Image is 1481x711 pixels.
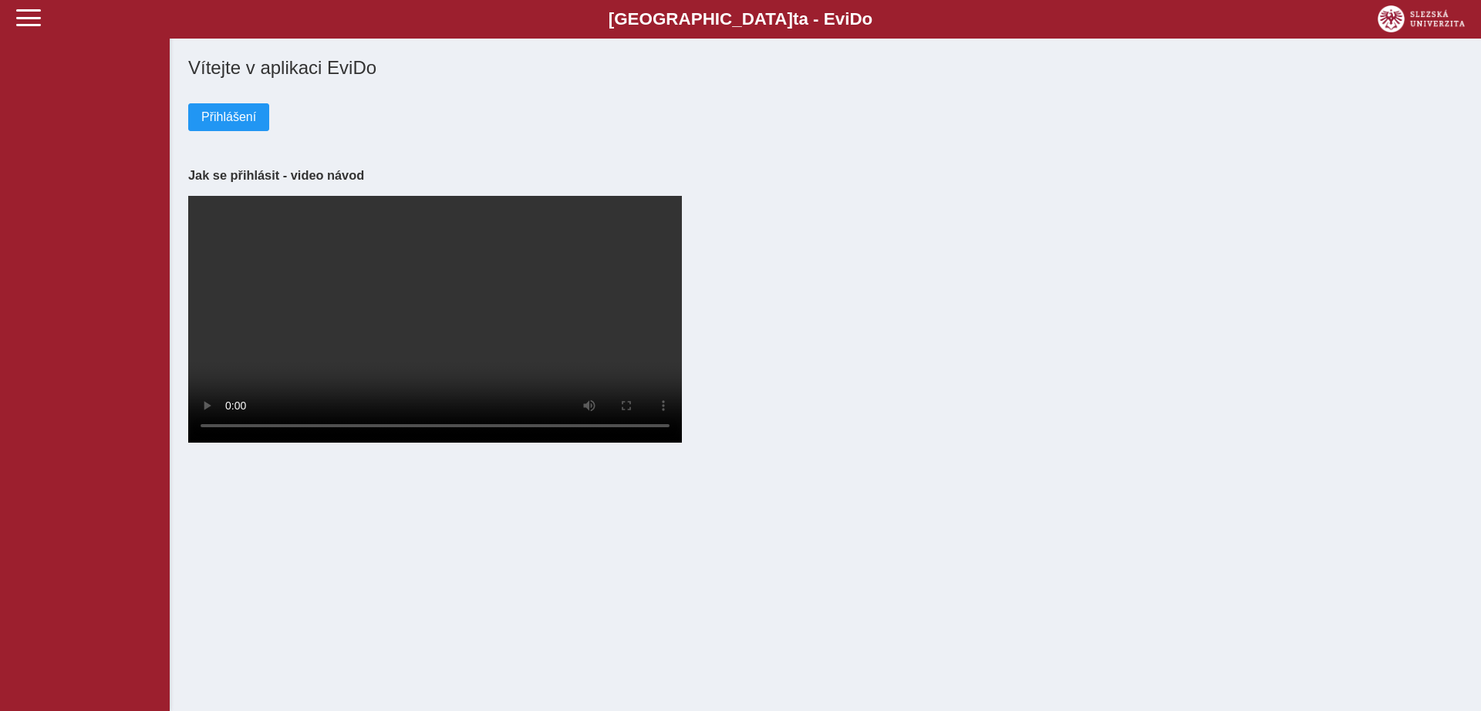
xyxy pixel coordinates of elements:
button: Přihlášení [188,103,269,131]
span: D [849,9,862,29]
video: Your browser does not support the video tag. [188,196,682,443]
span: o [862,9,873,29]
span: Přihlášení [201,110,256,124]
h3: Jak se přihlásit - video návod [188,168,1462,183]
img: logo_web_su.png [1378,5,1465,32]
h1: Vítejte v aplikaci EviDo [188,57,1462,79]
span: t [793,9,798,29]
b: [GEOGRAPHIC_DATA] a - Evi [46,9,1435,29]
